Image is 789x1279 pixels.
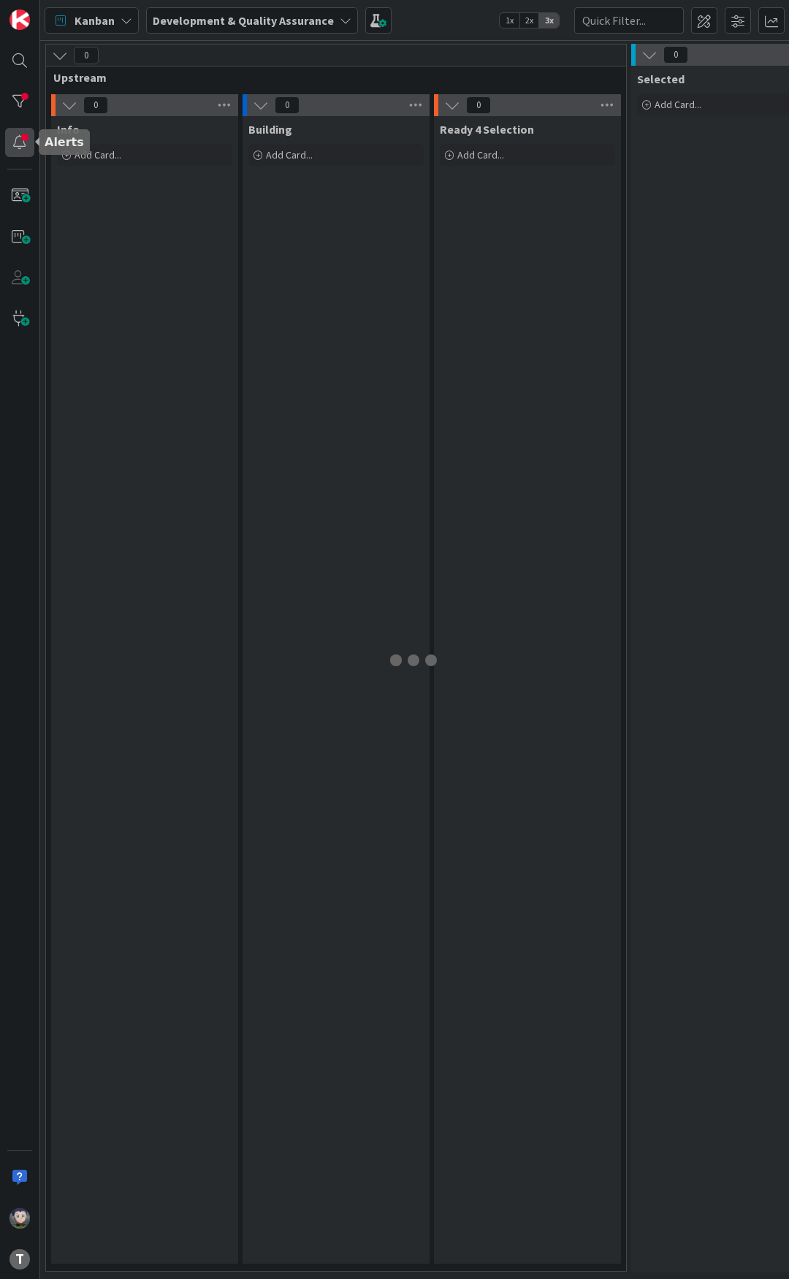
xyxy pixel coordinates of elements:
[153,13,334,28] b: Development & Quality Assurance
[574,7,684,34] input: Quick Filter...
[83,96,108,114] span: 0
[75,148,121,161] span: Add Card...
[519,13,539,28] span: 2x
[53,70,608,85] span: Upstream
[655,98,701,111] span: Add Card...
[57,122,80,137] span: Info
[9,1208,30,1229] img: LS
[45,135,84,149] h5: Alerts
[466,96,491,114] span: 0
[75,12,115,29] span: Kanban
[9,9,30,30] img: Visit kanbanzone.com
[457,148,504,161] span: Add Card...
[248,122,292,137] span: Building
[500,13,519,28] span: 1x
[663,46,688,64] span: 0
[440,122,534,137] span: Ready 4 Selection
[539,13,559,28] span: 3x
[266,148,313,161] span: Add Card...
[74,47,99,64] span: 0
[9,1249,30,1270] div: T
[637,72,685,86] span: Selected
[275,96,300,114] span: 0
